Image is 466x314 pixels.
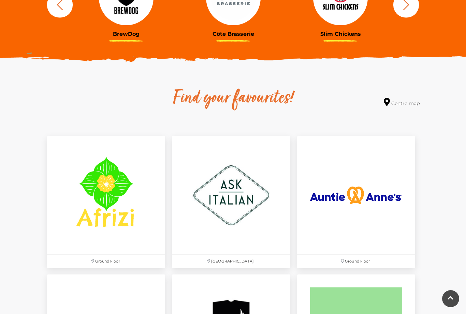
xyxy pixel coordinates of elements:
[78,31,175,37] h3: BrewDog
[292,31,389,37] h3: Slim Chickens
[108,88,358,109] h2: Find your favourites!
[297,255,415,268] p: Ground Floor
[44,133,169,271] a: Ground Floor
[185,31,282,37] h3: Côte Brasserie
[172,255,290,268] p: [GEOGRAPHIC_DATA]
[47,255,165,268] p: Ground Floor
[294,133,419,271] a: Ground Floor
[384,98,420,107] a: Centre map
[169,133,293,271] a: [GEOGRAPHIC_DATA]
